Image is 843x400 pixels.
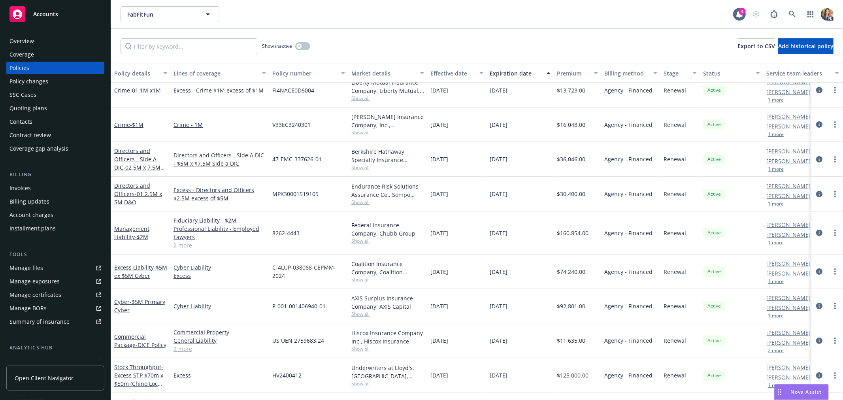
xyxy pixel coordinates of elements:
a: circleInformation [815,189,824,199]
span: $92,801.00 [557,302,585,310]
a: more [830,85,840,95]
span: Renewal [664,86,686,94]
a: General Liability [174,336,266,345]
span: [DATE] [430,302,448,310]
a: more [830,189,840,199]
span: Active [706,372,722,379]
a: Directors and Officers - Side A DIC - $5M x $7.5M Side a DIC [174,151,266,168]
a: Cyber [114,298,165,314]
span: $16,048.00 [557,121,585,129]
a: [PERSON_NAME] [766,269,811,277]
div: Summary of insurance [9,315,70,328]
a: Excess - Directors and Officers $2.5M excess of $5M [174,186,266,202]
button: Premium [554,64,601,83]
div: Effective date [430,69,475,77]
span: [DATE] [490,121,507,129]
button: 1 more [768,132,784,137]
span: [DATE] [430,155,448,163]
span: Renewal [664,190,686,198]
div: Coalition Insurance Company, Coalition Insurance Solutions (Carrier) [351,260,424,276]
div: Service team leaders [766,69,830,77]
a: [PERSON_NAME] [766,221,811,229]
a: Stock Throughput [114,363,163,396]
a: [PERSON_NAME] [766,88,811,96]
button: Effective date [427,64,487,83]
a: Search [785,6,800,22]
span: Show all [351,276,424,283]
span: Agency - Financed [604,371,653,379]
a: Contacts [6,115,104,128]
a: Contract review [6,129,104,142]
a: Manage exposures [6,275,104,288]
a: [PERSON_NAME] [766,230,811,239]
button: 1 more [768,202,784,206]
span: US UEN 2759683.24 [272,336,324,345]
input: Filter by keyword... [121,38,257,54]
span: P-001-001406940-01 [272,302,326,310]
a: Commercial Property [174,328,266,336]
span: Show all [351,164,424,171]
button: Policy number [269,64,348,83]
span: [DATE] [430,121,448,129]
a: Excess Liability [114,264,167,279]
a: Policies [6,62,104,74]
a: 2 more [174,241,266,249]
a: Management Liability [114,225,149,241]
span: [DATE] [430,190,448,198]
span: $74,240.00 [557,268,585,276]
button: Lines of coverage [170,64,269,83]
a: Accounts [6,3,104,25]
span: Active [706,191,722,198]
div: Tools [6,251,104,258]
a: 2 more [174,345,266,353]
a: Invoices [6,182,104,194]
a: Crime - 1M [174,121,266,129]
span: Agency - Financed [604,121,653,129]
button: Billing method [601,64,660,83]
span: Show all [351,129,424,136]
div: Analytics hub [6,344,104,352]
span: Show all [351,311,424,317]
span: Active [706,156,722,163]
a: Coverage [6,48,104,61]
span: $36,046.00 [557,155,585,163]
div: Manage files [9,262,43,274]
div: Manage BORs [9,302,47,315]
div: Underwriters at Lloyd's, [GEOGRAPHIC_DATA], [PERSON_NAME] of [GEOGRAPHIC_DATA], Price Forbes & Pa... [351,364,424,380]
a: Billing updates [6,195,104,208]
div: Contacts [9,115,32,128]
a: more [830,120,840,129]
button: 1 more [768,167,784,172]
button: Policy details [111,64,170,83]
span: [DATE] [490,155,507,163]
a: Quoting plans [6,102,104,115]
div: Policy number [272,69,336,77]
div: Quoting plans [9,102,47,115]
span: V33EC3240301 [272,121,311,129]
span: [DATE] [490,302,507,310]
a: Cyber Liability [174,263,266,272]
button: Add historical policy [778,38,834,54]
a: SSC Cases [6,89,104,101]
span: Add historical policy [778,42,834,50]
button: 1 more [768,240,784,245]
span: Renewal [664,268,686,276]
span: Nova Assist [791,389,822,395]
span: Active [706,121,722,128]
div: Policy changes [9,75,48,88]
a: [PERSON_NAME] [766,373,811,381]
div: Installment plans [9,222,56,235]
a: more [830,336,840,345]
span: - 02 5M x 7.5M Side A DIC [114,164,165,179]
a: Manage BORs [6,302,104,315]
span: C-4LUP-038068-CEPMM-2024 [272,263,345,280]
div: Manage certificates [9,289,61,301]
span: Agency - Financed [604,268,653,276]
span: - $1M [130,121,143,128]
a: [PERSON_NAME] [766,157,811,165]
div: [PERSON_NAME] Insurance Company, Inc., [PERSON_NAME] Group [351,113,424,129]
a: Account charges [6,209,104,221]
a: circleInformation [815,336,824,345]
span: [DATE] [490,268,507,276]
span: Active [706,302,722,309]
